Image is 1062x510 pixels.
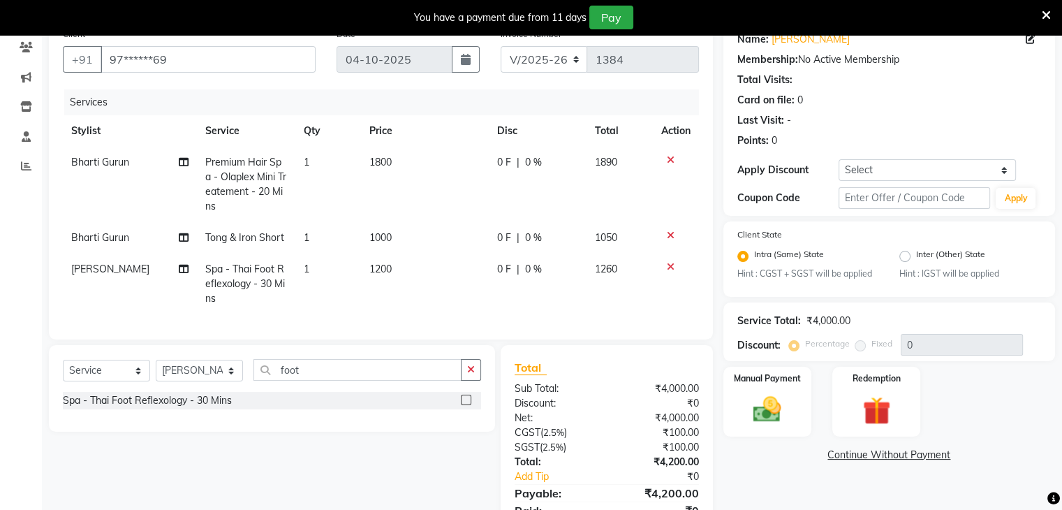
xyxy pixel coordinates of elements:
[754,248,824,265] label: Intra (Same) State
[737,163,839,177] div: Apply Discount
[737,113,784,128] div: Last Visit:
[517,262,519,277] span: |
[543,442,563,453] span: 2.5%
[737,268,879,280] small: Hint : CGST + SGST will be applied
[996,188,1035,209] button: Apply
[369,263,392,275] span: 1200
[787,113,791,128] div: -
[63,46,102,73] button: +91
[805,337,850,350] label: Percentage
[71,263,149,275] span: [PERSON_NAME]
[515,426,540,439] span: CGST
[197,115,295,147] th: Service
[414,10,587,25] div: You have a payment due from 11 days
[737,133,769,148] div: Points:
[504,425,607,440] div: ( )
[517,155,519,170] span: |
[63,115,197,147] th: Stylist
[504,396,607,411] div: Discount:
[737,93,795,108] div: Card on file:
[497,231,511,245] span: 0 F
[304,231,309,244] span: 1
[607,381,709,396] div: ₹4,000.00
[772,133,777,148] div: 0
[515,441,540,453] span: SGST
[525,231,542,245] span: 0 %
[607,396,709,411] div: ₹0
[253,359,462,381] input: Search or Scan
[525,155,542,170] span: 0 %
[595,156,617,168] span: 1890
[295,115,361,147] th: Qty
[653,115,699,147] th: Action
[595,263,617,275] span: 1260
[369,156,392,168] span: 1800
[361,115,489,147] th: Price
[737,73,792,87] div: Total Visits:
[607,440,709,455] div: ₹100.00
[497,262,511,277] span: 0 F
[737,32,769,47] div: Name:
[63,393,232,408] div: Spa - Thai Foot Reflexology - 30 Mins
[806,314,850,328] div: ₹4,000.00
[504,411,607,425] div: Net:
[839,187,991,209] input: Enter Offer / Coupon Code
[589,6,633,29] button: Pay
[871,337,892,350] label: Fixed
[587,115,653,147] th: Total
[504,455,607,469] div: Total:
[504,381,607,396] div: Sub Total:
[369,231,392,244] span: 1000
[595,231,617,244] span: 1050
[772,32,850,47] a: [PERSON_NAME]
[607,455,709,469] div: ₹4,200.00
[71,156,129,168] span: Bharti Gurun
[737,191,839,205] div: Coupon Code
[515,360,547,375] span: Total
[734,372,801,385] label: Manual Payment
[726,448,1052,462] a: Continue Without Payment
[797,93,803,108] div: 0
[525,262,542,277] span: 0 %
[304,263,309,275] span: 1
[205,156,286,212] span: Premium Hair Spa - Olaplex Mini Treatement - 20 Mins
[854,393,899,428] img: _gift.svg
[607,425,709,440] div: ₹100.00
[737,338,781,353] div: Discount:
[607,485,709,502] div: ₹4,200.00
[853,372,901,385] label: Redemption
[504,469,624,484] a: Add Tip
[624,469,709,484] div: ₹0
[737,52,798,67] div: Membership:
[517,231,519,245] span: |
[543,427,564,438] span: 2.5%
[304,156,309,168] span: 1
[489,115,587,147] th: Disc
[64,89,709,115] div: Services
[737,314,801,328] div: Service Total:
[71,231,129,244] span: Bharti Gurun
[607,411,709,425] div: ₹4,000.00
[916,248,985,265] label: Inter (Other) State
[744,393,790,425] img: _cash.svg
[504,485,607,502] div: Payable:
[205,231,284,244] span: Tong & Iron Short
[205,263,285,305] span: Spa - Thai Foot Reflexology - 30 Mins
[101,46,316,73] input: Search by Name/Mobile/Email/Code
[899,268,1041,280] small: Hint : IGST will be applied
[737,52,1041,67] div: No Active Membership
[504,440,607,455] div: ( )
[737,228,782,241] label: Client State
[497,155,511,170] span: 0 F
